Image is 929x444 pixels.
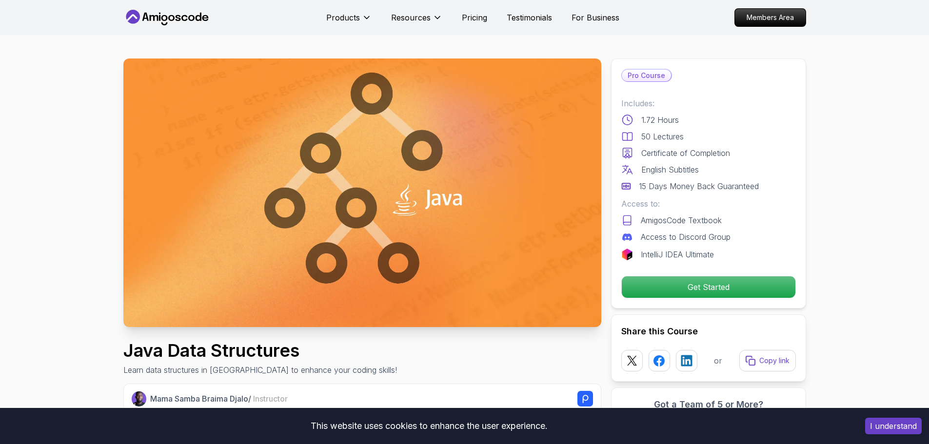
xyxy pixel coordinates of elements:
button: Get Started [621,276,796,298]
p: or [714,355,722,367]
iframe: chat widget [869,383,929,429]
h3: Got a Team of 5 or More? [621,398,796,411]
p: Certificate of Completion [641,147,730,159]
p: Members Area [735,9,806,26]
span: Instructor [253,394,288,404]
button: Resources [391,12,442,31]
p: Pro Course [622,70,671,81]
p: Get Started [622,276,795,298]
p: Products [326,12,360,23]
a: Pricing [462,12,487,23]
p: Includes: [621,97,796,109]
button: Accept cookies [865,418,922,434]
p: 15 Days Money Back Guaranteed [639,180,759,192]
p: Access to: [621,198,796,210]
p: AmigosCode Textbook [641,214,722,226]
p: 1.72 Hours [641,114,679,126]
p: Mama Samba Braima Djalo / [150,393,288,405]
p: 50 Lectures [641,131,684,142]
p: English Subtitles [641,164,699,175]
p: Access to Discord Group [641,231,731,243]
button: Copy link [739,350,796,371]
img: Nelson Djalo [132,391,147,406]
p: IntelliJ IDEA Ultimate [641,249,714,260]
button: Products [326,12,372,31]
h1: Java Data Structures [123,341,397,360]
a: Members Area [734,8,806,27]
div: This website uses cookies to enhance the user experience. [7,415,850,437]
img: java-data-structures_thumbnail [123,58,601,327]
a: Testimonials [507,12,552,23]
a: For Business [572,12,619,23]
p: Resources [391,12,431,23]
img: jetbrains logo [621,249,633,260]
p: Copy link [759,356,790,366]
p: Learn data structures in [GEOGRAPHIC_DATA] to enhance your coding skills! [123,364,397,376]
h2: Share this Course [621,325,796,338]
